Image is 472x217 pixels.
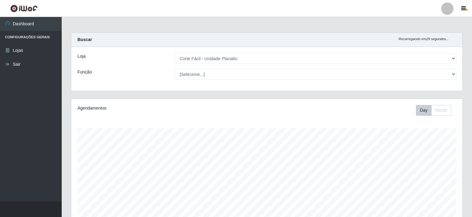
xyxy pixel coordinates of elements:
label: Função [77,69,92,75]
button: Day [416,105,432,116]
button: Month [431,105,451,116]
strong: Buscar [77,37,92,42]
div: Agendamentos [77,105,230,111]
img: CoreUI Logo [10,5,38,12]
div: First group [416,105,451,116]
i: Recarregando em 29 segundos... [399,37,449,41]
div: Toolbar with button groups [416,105,456,116]
label: Loja [77,53,85,60]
